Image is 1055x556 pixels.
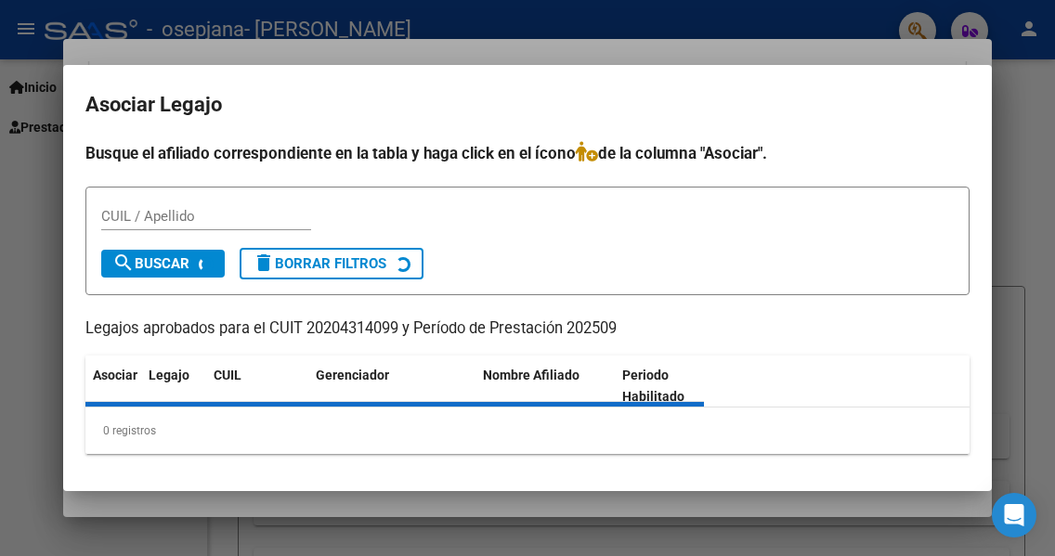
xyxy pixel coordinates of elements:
datatable-header-cell: Nombre Afiliado [475,356,615,417]
datatable-header-cell: CUIL [206,356,308,417]
span: Asociar [93,368,137,382]
datatable-header-cell: Gerenciador [308,356,475,417]
span: Borrar Filtros [253,255,386,272]
p: Legajos aprobados para el CUIT 20204314099 y Período de Prestación 202509 [85,317,970,341]
span: Gerenciador [316,368,389,382]
h2: Asociar Legajo [85,87,970,123]
datatable-header-cell: Asociar [85,356,141,417]
mat-icon: search [112,252,135,274]
datatable-header-cell: Periodo Habilitado [615,356,740,417]
button: Borrar Filtros [240,248,423,279]
span: Buscar [112,255,189,272]
h4: Busque el afiliado correspondiente en la tabla y haga click en el ícono de la columna "Asociar". [85,141,970,165]
div: 0 registros [85,407,970,454]
span: CUIL [214,368,241,382]
span: Periodo Habilitado [622,368,684,404]
mat-icon: delete [253,252,275,274]
span: Legajo [149,368,189,382]
span: Nombre Afiliado [483,368,580,382]
datatable-header-cell: Legajo [141,356,206,417]
button: Buscar [101,250,225,278]
div: Open Intercom Messenger [992,493,1036,537]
